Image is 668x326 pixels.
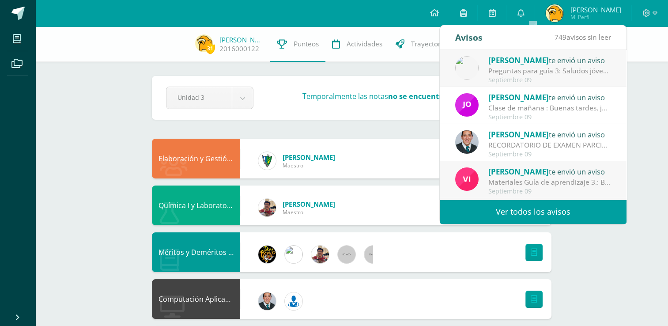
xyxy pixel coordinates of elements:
a: 2016000122 [219,44,259,53]
span: [PERSON_NAME] [570,5,621,14]
span: avisos sin leer [555,32,611,42]
img: 6614adf7432e56e5c9e182f11abb21f1.png [455,93,479,117]
div: RECORDATORIO DE EXAMEN PARCIAL 10 DE SEPTIEMBRE: Buenas tardes Queridos estudiantes de III C y II... [488,140,611,150]
h3: Temporalmente las notas . [302,91,495,101]
img: 9f174a157161b4ddbe12118a61fed988.png [258,152,276,170]
div: Química I y Laboratorio [152,186,240,225]
span: [PERSON_NAME] [488,92,549,102]
img: 2306758994b507d40baaa54be1d4aa7e.png [455,130,479,154]
img: cb93aa548b99414539690fcffb7d5efd.png [258,199,276,216]
span: Punteos [294,39,319,49]
img: 60x60 [338,246,355,263]
a: Actividades [325,27,389,62]
div: te envió un aviso [488,91,611,103]
div: Septiembre 09 [488,76,611,84]
strong: no se encuentran disponibles [388,91,494,101]
span: Actividades [347,39,382,49]
img: eda3c0d1caa5ac1a520cf0290d7c6ae4.png [258,246,276,263]
a: Ver todos los avisos [440,200,626,224]
div: Elaboración y Gestión de Proyectos [152,139,240,178]
span: [PERSON_NAME] [488,129,549,140]
div: Septiembre 09 [488,114,611,121]
div: Computación Aplicada (Informática) [152,279,240,319]
span: Mi Perfil [570,13,621,21]
span: [PERSON_NAME] [283,153,335,162]
img: 60x60 [364,246,382,263]
img: f4a4a5ec355aaf5eeddffed5f29a004b.png [195,34,213,52]
span: [PERSON_NAME] [488,167,549,177]
div: te envió un aviso [488,166,611,177]
div: Materiales Guía de aprendizaje 3.: Buenos días estimados estudiantes. Les comparto el listado de ... [488,177,611,187]
div: Septiembre 09 [488,188,611,195]
div: Clase de mañana : Buenas tardes, jóvenes: Les recuerdo que mañana tendremos un pequeño compartir ... [488,103,611,113]
img: 6ed6846fa57649245178fca9fc9a58dd.png [285,292,302,310]
span: Maestro [283,162,335,169]
a: Trayectoria [389,27,453,62]
img: bd6d0aa147d20350c4821b7c643124fa.png [455,167,479,191]
div: Méritos y Deméritos 4to. Bach. en CCLL. "E" [152,232,240,272]
span: [PERSON_NAME] [283,200,335,208]
span: Maestro [283,208,335,216]
span: 31 [205,43,215,54]
span: Trayectoria [411,39,446,49]
img: f4a4a5ec355aaf5eeddffed5f29a004b.png [546,4,563,22]
div: Preguntas para guía 3: Saludos jóvenes, les comparto esta guía de preguntas que eben contestar pa... [488,66,611,76]
img: cb93aa548b99414539690fcffb7d5efd.png [311,246,329,263]
div: te envió un aviso [488,129,611,140]
span: 749 [555,32,566,42]
span: [PERSON_NAME] [488,55,549,65]
a: [PERSON_NAME] [219,35,264,44]
div: Avisos [455,25,483,49]
a: Punteos [270,27,325,62]
img: 2306758994b507d40baaa54be1d4aa7e.png [258,292,276,310]
a: Unidad 3 [166,87,253,109]
span: Unidad 3 [177,87,221,108]
div: te envió un aviso [488,54,611,66]
div: Septiembre 09 [488,151,611,158]
img: 6dfd641176813817be49ede9ad67d1c4.png [455,56,479,80]
img: 6dfd641176813817be49ede9ad67d1c4.png [285,246,302,263]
